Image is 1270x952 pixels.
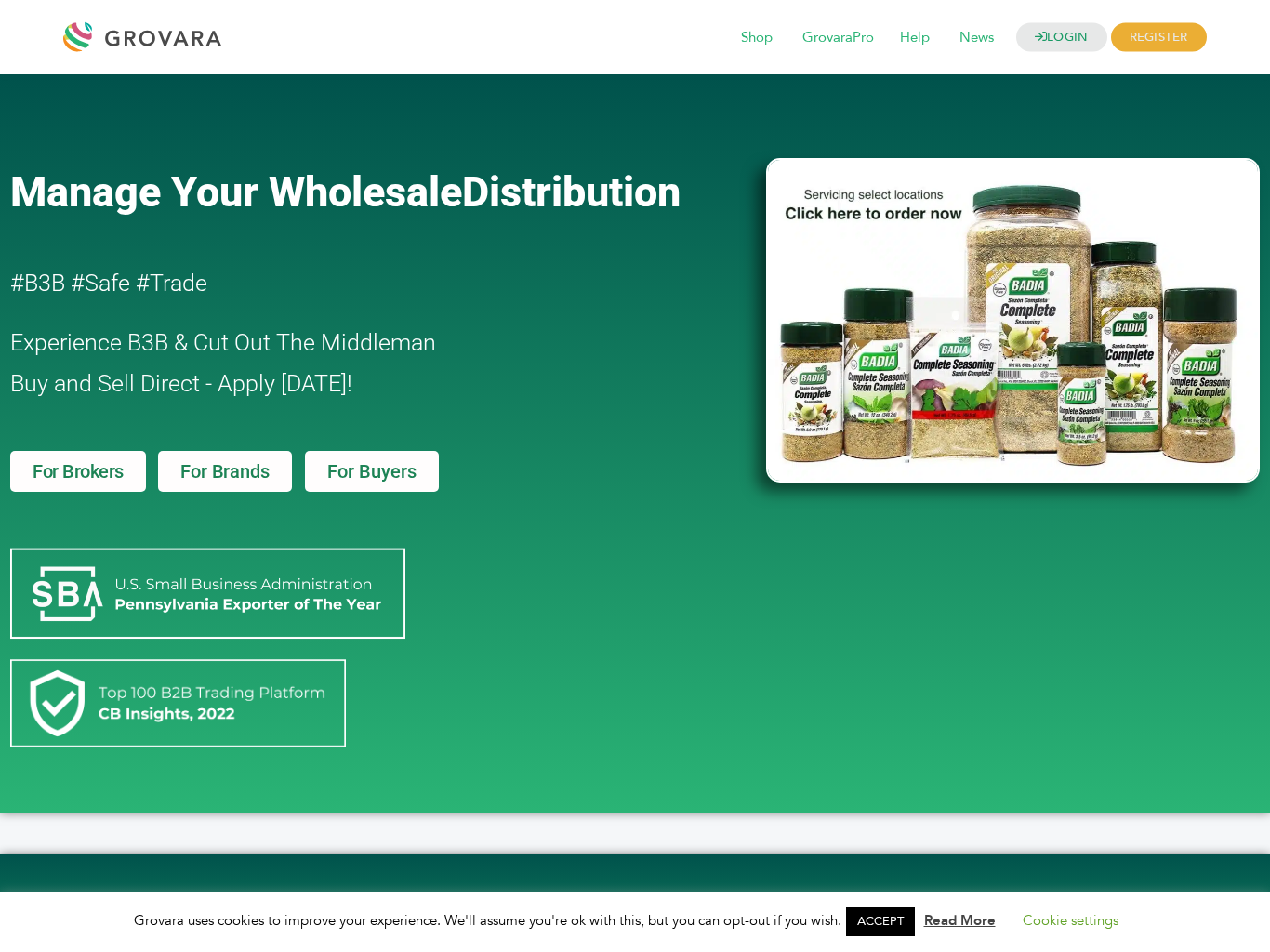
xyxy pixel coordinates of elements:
a: For Buyers [305,451,439,492]
i: "Grovara is a marketplace for marketplaces." [323,890,947,928]
span: Grovara uses cookies to improve your experience. We'll assume you're ok with this, but you can op... [134,911,1137,930]
span: For Buyers [327,462,417,481]
a: Read More [924,911,996,930]
a: For Brokers [10,451,146,492]
span: For Brokers [33,462,124,481]
h2: #B3B #Safe #Trade [10,263,659,304]
span: Help [887,20,943,56]
a: For Brands [158,451,291,492]
span: Shop [728,20,786,56]
span: Manage Your Wholesale [10,167,462,217]
span: REGISTER [1111,23,1207,52]
span: For Brands [180,462,269,481]
a: ACCEPT [846,907,915,936]
a: GrovaraPro [789,28,887,48]
a: LOGIN [1016,23,1107,52]
span: Experience B3B & Cut Out The Middleman [10,329,436,356]
a: Manage Your WholesaleDistribution [10,167,735,217]
span: Distribution [462,167,681,217]
a: News [946,28,1007,48]
a: Cookie settings [1023,911,1118,930]
span: Buy and Sell Direct - Apply [DATE]! [10,370,352,397]
span: GrovaraPro [789,20,887,56]
a: Help [887,28,943,48]
a: Shop [728,28,786,48]
span: News [946,20,1007,56]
